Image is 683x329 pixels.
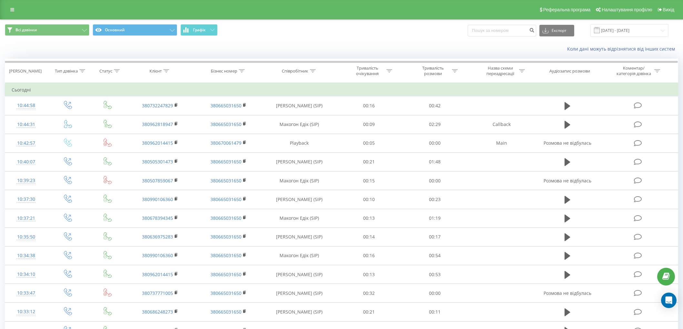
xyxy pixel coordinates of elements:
td: 01:48 [402,152,468,171]
div: 10:34:10 [12,268,41,281]
button: Експорт [539,25,574,36]
div: 10:42:57 [12,137,41,150]
div: Статус [99,68,112,74]
button: Графік [180,24,218,36]
td: [PERSON_NAME] (SIP) [262,152,336,171]
span: Розмова не відбулась [544,290,591,296]
td: 02:29 [402,115,468,134]
td: 01:19 [402,209,468,227]
a: 380990106360 [142,196,173,202]
td: 00:13 [336,209,402,227]
td: Main [468,134,536,152]
div: [PERSON_NAME] [9,68,42,74]
a: 380665031650 [210,290,241,296]
td: 00:15 [336,171,402,190]
span: Розмова не відбулась [544,140,591,146]
td: 00:21 [336,152,402,171]
div: 10:44:31 [12,118,41,131]
td: 00:21 [336,303,402,321]
a: 380678394345 [142,215,173,221]
div: 10:33:47 [12,287,41,299]
a: 380962014415 [142,271,173,277]
td: 00:00 [402,284,468,303]
td: [PERSON_NAME] (SIP) [262,190,336,209]
a: 380505301473 [142,159,173,165]
div: 10:39:23 [12,174,41,187]
a: 380636975283 [142,234,173,240]
div: 10:37:21 [12,212,41,225]
span: Всі дзвінки [15,27,37,33]
a: 380990106360 [142,252,173,258]
td: Сьогодні [5,83,678,96]
td: [PERSON_NAME] (SIP) [262,284,336,303]
a: 380665031650 [210,309,241,315]
td: Playback [262,134,336,152]
button: Основний [93,24,177,36]
span: Графік [193,28,206,32]
div: Аудіозапис розмови [549,68,590,74]
td: 00:17 [402,227,468,246]
td: 00:11 [402,303,468,321]
button: Всі дзвінки [5,24,89,36]
span: Розмова не відбулась [544,178,591,184]
div: Співробітник [282,68,308,74]
div: Коментар/категорія дзвінка [615,65,653,76]
td: 00:00 [402,171,468,190]
span: Вихід [663,7,674,12]
td: 00:54 [402,246,468,265]
td: 00:13 [336,265,402,284]
a: 380670061479 [210,140,241,146]
td: Макогон Едік (SIP) [262,115,336,134]
a: 380665031650 [210,252,241,258]
div: 10:40:07 [12,156,41,168]
td: 00:00 [402,134,468,152]
div: Open Intercom Messenger [661,293,677,308]
div: Назва схеми переадресації [483,65,517,76]
span: Реферальна програма [543,7,591,12]
td: 00:42 [402,96,468,115]
a: 380665031650 [210,196,241,202]
td: [PERSON_NAME] (SIP) [262,265,336,284]
div: 10:33:12 [12,305,41,318]
div: 10:35:50 [12,231,41,243]
td: Макогон Едік (SIP) [262,246,336,265]
td: [PERSON_NAME] (SIP) [262,227,336,246]
div: Тривалість очікування [350,65,385,76]
a: 380507859067 [142,178,173,184]
td: 00:05 [336,134,402,152]
td: 00:32 [336,284,402,303]
a: 380962818947 [142,121,173,127]
a: 380665031650 [210,271,241,277]
td: 00:23 [402,190,468,209]
div: Клієнт [149,68,162,74]
div: Тип дзвінка [55,68,78,74]
div: Бізнес номер [211,68,237,74]
a: 380665031650 [210,121,241,127]
td: 00:10 [336,190,402,209]
a: 380665031650 [210,102,241,109]
a: 380737771005 [142,290,173,296]
a: 380665031650 [210,159,241,165]
td: Callback [468,115,536,134]
div: 10:44:58 [12,99,41,112]
a: 380665031650 [210,215,241,221]
a: 380665031650 [210,178,241,184]
td: 00:14 [336,227,402,246]
div: 10:37:30 [12,193,41,206]
div: Тривалість розмови [416,65,450,76]
td: 00:09 [336,115,402,134]
div: 10:34:38 [12,249,41,262]
td: 00:53 [402,265,468,284]
td: [PERSON_NAME] (SIP) [262,303,336,321]
a: 380732247829 [142,102,173,109]
td: [PERSON_NAME] (SIP) [262,96,336,115]
a: 380962014415 [142,140,173,146]
a: Коли дані можуть відрізнятися вiд інших систем [567,46,678,52]
span: Налаштування профілю [602,7,652,12]
td: Макогон Едік (SIP) [262,209,336,227]
input: Пошук за номером [468,25,536,36]
a: 380686248273 [142,309,173,315]
a: 380665031650 [210,234,241,240]
td: Макогон Едік (SIP) [262,171,336,190]
td: 00:16 [336,96,402,115]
